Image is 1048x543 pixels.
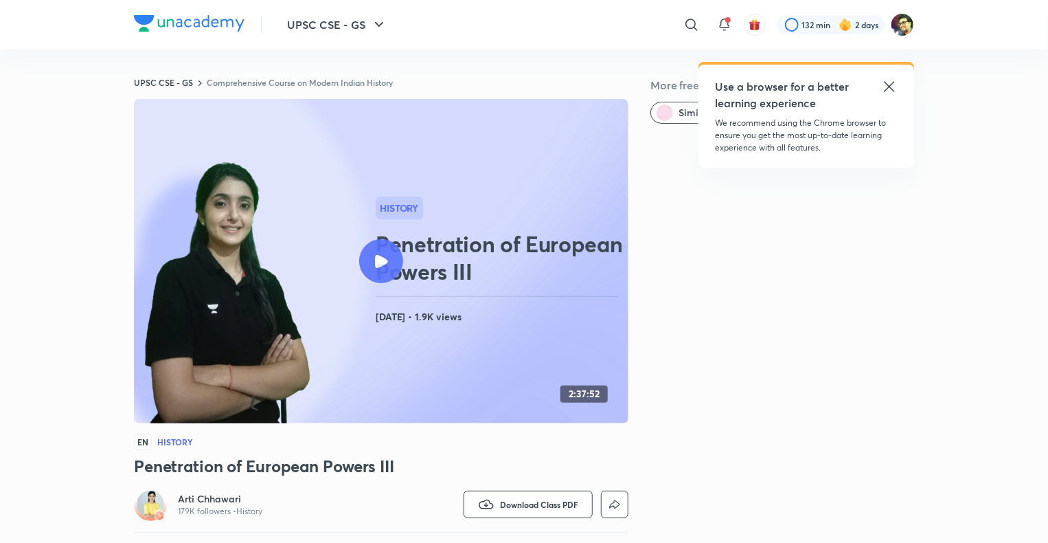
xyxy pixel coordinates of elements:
[134,488,167,521] a: Avatarbadge
[715,78,852,111] h5: Use a browser for a better learning experience
[178,506,262,517] p: 179K followers • History
[134,77,193,88] a: UPSC CSE - GS
[500,499,578,510] span: Download Class PDF
[376,308,623,326] h4: [DATE] • 1.9K views
[749,19,761,31] img: avatar
[178,492,262,506] a: Arti Chhawari
[157,438,193,446] h4: History
[134,15,244,32] img: Company Logo
[137,491,164,518] img: Avatar
[891,13,914,36] img: Mukesh Kumar Shahi
[569,388,600,400] h4: 2:37:52
[376,230,623,285] h2: Penetration of European Powers III
[279,11,396,38] button: UPSC CSE - GS
[207,77,393,88] a: Comprehensive Course on Modern Indian History
[650,102,757,124] button: Similar classes
[715,117,898,154] p: We recommend using the Chrome browser to ensure you get the most up-to-date learning experience w...
[134,434,152,450] span: EN
[650,77,914,93] h5: More free classes
[155,511,164,520] img: badge
[464,491,593,518] button: Download Class PDF
[134,15,244,35] a: Company Logo
[134,455,628,477] h3: Penetration of European Powers III
[744,14,766,36] button: avatar
[679,106,745,120] span: Similar classes
[839,18,852,32] img: streak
